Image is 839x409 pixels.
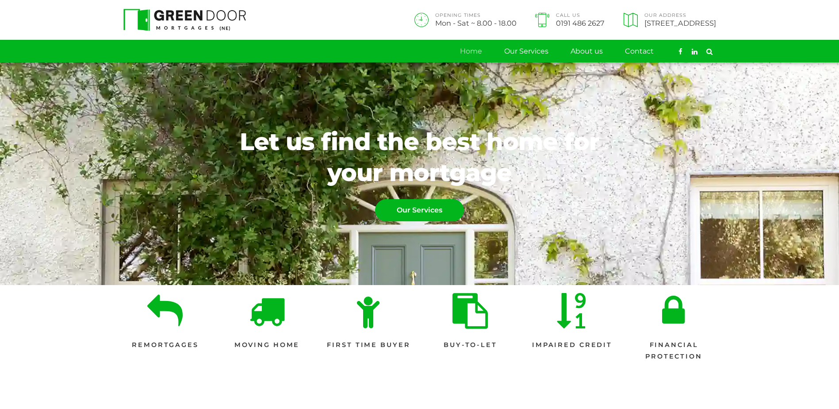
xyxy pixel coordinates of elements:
[123,9,246,31] img: Green Door Mortgages North East
[556,13,605,18] span: Call Us
[222,126,617,188] span: Let us find the best home for your mortgage
[435,19,517,27] span: Mon - Sat ~ 8.00 - 18.00
[375,199,464,221] a: Our Services
[533,13,605,27] a: Call Us0191 486 2627
[132,340,199,351] span: Remortgages
[234,340,300,351] span: Moving Home
[460,40,482,62] a: Home
[556,19,605,27] span: 0191 486 2627
[504,40,548,62] a: Our Services
[621,13,716,27] a: Our Address[STREET_ADDRESS]
[375,200,464,221] span: Our Services
[435,13,517,18] span: OPENING TIMES
[625,40,654,62] a: Contact
[571,40,603,62] a: About us
[644,13,716,18] span: Our Address
[644,19,716,27] span: [STREET_ADDRESS]
[532,340,612,351] span: Impaired Credit
[632,340,716,363] span: Financial Protection
[444,340,497,351] span: Buy-to-let
[327,340,410,351] span: First Time Buyer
